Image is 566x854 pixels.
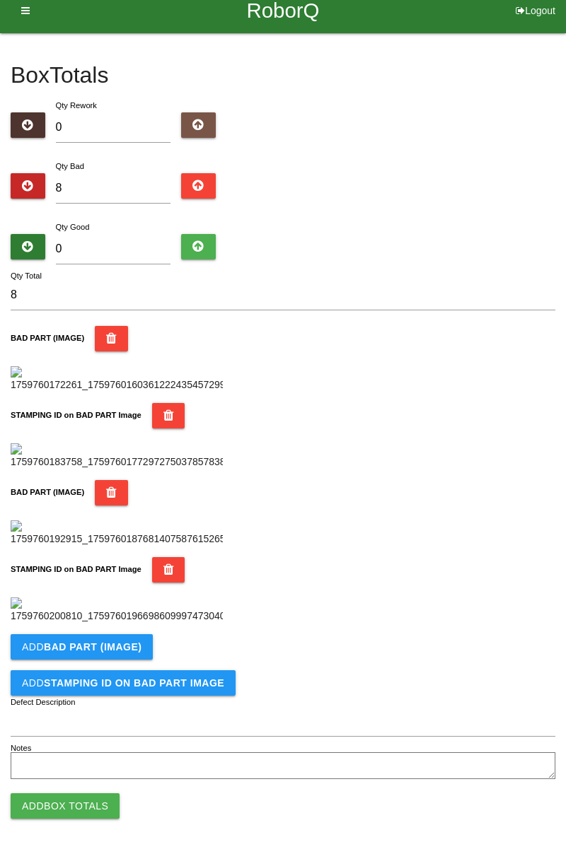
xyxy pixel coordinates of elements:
b: STAMPING ID on BAD PART Image [11,565,141,573]
button: AddSTAMPING ID on BAD PART Image [11,670,236,696]
label: Notes [11,742,31,754]
button: BAD PART (IMAGE) [95,326,128,351]
img: 1759760200810_17597601966986099974730404718510.jpg [11,597,223,624]
b: BAD PART (IMAGE) [11,334,84,342]
b: STAMPING ID on BAD PART Image [44,677,224,689]
button: BAD PART (IMAGE) [95,480,128,505]
img: 1759760192915_1759760187681407587615265062707.jpg [11,520,223,546]
button: STAMPING ID on BAD PART Image [152,403,185,428]
label: Defect Description [11,696,76,708]
label: Qty Good [56,223,90,231]
img: 1759760172261_17597601603612224354572993580376.jpg [11,366,223,392]
b: STAMPING ID on BAD PART Image [11,411,141,419]
label: Qty Total [11,270,42,282]
button: STAMPING ID on BAD PART Image [152,557,185,583]
button: AddBAD PART (IMAGE) [11,634,153,660]
img: 1759760183758_1759760177297275037857838548693.jpg [11,443,223,469]
label: Qty Rework [56,101,97,110]
h4: Box Totals [11,63,555,88]
label: Qty Bad [56,162,84,170]
b: BAD PART (IMAGE) [11,488,84,496]
b: BAD PART (IMAGE) [44,641,141,653]
button: AddBox Totals [11,793,120,819]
